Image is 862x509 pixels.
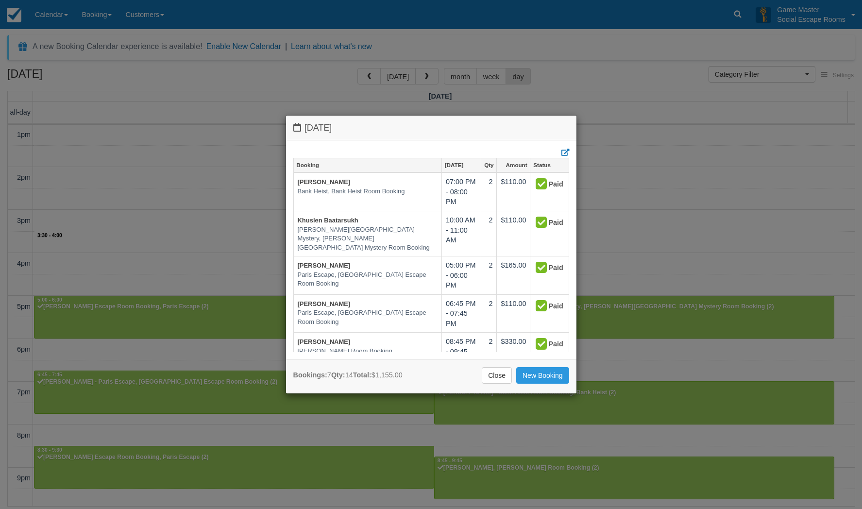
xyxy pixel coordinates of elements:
[298,178,351,186] a: [PERSON_NAME]
[497,172,530,211] td: $110.00
[298,300,351,307] a: [PERSON_NAME]
[534,260,556,276] div: Paid
[298,262,351,269] a: [PERSON_NAME]
[482,367,512,384] a: Close
[298,347,438,356] em: [PERSON_NAME] Room Booking
[442,158,481,172] a: [DATE]
[294,158,441,172] a: Booking
[534,215,556,231] div: Paid
[534,299,556,314] div: Paid
[534,177,556,192] div: Paid
[497,158,530,172] a: Amount
[481,294,497,333] td: 2
[497,294,530,333] td: $110.00
[298,308,438,326] em: Paris Escape, [GEOGRAPHIC_DATA] Escape Room Booking
[441,294,481,333] td: 06:45 PM - 07:45 PM
[441,333,481,371] td: 08:45 PM - 09:45 PM
[298,225,438,253] em: [PERSON_NAME][GEOGRAPHIC_DATA] Mystery, [PERSON_NAME][GEOGRAPHIC_DATA] Mystery Room Booking
[331,371,345,379] strong: Qty:
[441,211,481,256] td: 10:00 AM - 11:00 AM
[293,371,327,379] strong: Bookings:
[481,256,497,295] td: 2
[497,211,530,256] td: $110.00
[293,123,569,133] h4: [DATE]
[298,217,358,224] a: Khuslen Baatarsukh
[293,370,403,380] div: 7 14 $1,155.00
[516,367,569,384] a: New Booking
[481,158,496,172] a: Qty
[298,271,438,288] em: Paris Escape, [GEOGRAPHIC_DATA] Escape Room Booking
[481,333,497,371] td: 2
[441,256,481,295] td: 05:00 PM - 06:00 PM
[481,172,497,211] td: 2
[298,338,351,345] a: [PERSON_NAME]
[481,211,497,256] td: 2
[298,187,438,196] em: Bank Heist, Bank Heist Room Booking
[497,333,530,371] td: $330.00
[441,172,481,211] td: 07:00 PM - 08:00 PM
[530,158,568,172] a: Status
[497,256,530,295] td: $165.00
[534,337,556,352] div: Paid
[353,371,372,379] strong: Total:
